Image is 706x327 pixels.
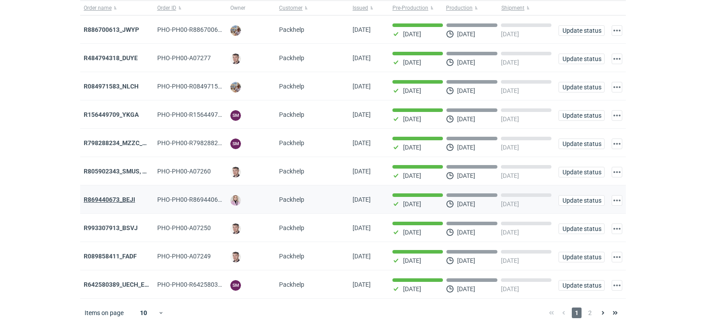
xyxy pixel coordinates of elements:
[389,1,444,15] button: Pre-Production
[80,1,154,15] button: Order name
[501,285,519,292] p: [DATE]
[559,223,605,234] button: Update status
[562,169,601,175] span: Update status
[84,196,135,203] a: R869440673_BEJI
[403,87,421,94] p: [DATE]
[84,168,158,175] strong: R805902343_SMUS, XBDT
[501,229,519,236] p: [DATE]
[403,257,421,264] p: [DATE]
[559,167,605,177] button: Update status
[353,139,371,146] span: 22/09/2025
[457,59,475,66] p: [DATE]
[612,25,622,36] button: Actions
[559,110,605,121] button: Update status
[501,144,519,151] p: [DATE]
[562,254,601,260] span: Update status
[353,4,368,12] span: Issued
[457,172,475,179] p: [DATE]
[230,280,241,291] figcaption: SM
[403,31,421,38] p: [DATE]
[457,31,475,38] p: [DATE]
[562,197,601,204] span: Update status
[279,139,304,146] span: Packhelp
[612,138,622,149] button: Actions
[84,83,139,90] a: R084971583_NLCH
[84,139,159,146] a: R798288234_MZZC_YZOD
[230,167,241,177] img: Maciej Sikora
[559,138,605,149] button: Update status
[559,280,605,291] button: Update status
[353,54,371,62] span: 24/09/2025
[612,54,622,64] button: Actions
[562,282,601,289] span: Update status
[562,226,601,232] span: Update status
[559,54,605,64] button: Update status
[562,27,601,34] span: Update status
[157,54,211,62] span: PHO-PH00-A07277
[353,111,371,118] span: 23/09/2025
[230,195,241,206] img: Klaudia Wiśniewska
[157,111,244,118] span: PHO-PH00-R156449709_YKGA
[501,87,519,94] p: [DATE]
[392,4,428,12] span: Pre-Production
[279,168,304,175] span: Packhelp
[501,4,524,12] span: Shipment
[446,4,473,12] span: Production
[157,253,211,260] span: PHO-PH00-A07249
[84,224,138,231] strong: R993307913_BSVJ
[403,144,421,151] p: [DATE]
[457,229,475,236] p: [DATE]
[157,224,211,231] span: PHO-PH00-A07250
[403,200,421,208] p: [DATE]
[84,54,138,62] a: R484794318_DUYE
[279,253,304,260] span: Packhelp
[501,200,519,208] p: [DATE]
[157,4,176,12] span: Order ID
[230,54,241,64] img: Maciej Sikora
[444,1,500,15] button: Production
[230,138,241,149] figcaption: SM
[353,196,371,203] span: 19/09/2025
[157,139,262,146] span: PHO-PH00-R798288234_MZZC_YZOD
[84,281,155,288] a: R642580389_UECH_ESJL
[612,195,622,206] button: Actions
[457,285,475,292] p: [DATE]
[279,281,304,288] span: Packhelp
[501,257,519,264] p: [DATE]
[612,280,622,291] button: Actions
[457,87,475,94] p: [DATE]
[572,308,582,318] span: 1
[501,115,519,123] p: [DATE]
[559,25,605,36] button: Update status
[157,196,241,203] span: PHO-PH00-R869440673_BEJI
[353,224,371,231] span: 18/09/2025
[279,111,304,118] span: Packhelp
[84,111,139,118] a: R156449709_YKGA
[612,223,622,234] button: Actions
[562,141,601,147] span: Update status
[403,115,421,123] p: [DATE]
[562,112,601,119] span: Update status
[279,224,304,231] span: Packhelp
[353,168,371,175] span: 22/09/2025
[403,59,421,66] p: [DATE]
[559,252,605,262] button: Update status
[230,252,241,262] img: Maciej Sikora
[84,26,139,33] strong: R886700613_JWYP
[157,26,244,33] span: PHO-PH00-R886700613_JWYP
[612,82,622,92] button: Actions
[157,281,260,288] span: PHO-PH00-R642580389_UECH_ESJL
[230,110,241,121] figcaption: SM
[559,82,605,92] button: Update status
[403,229,421,236] p: [DATE]
[157,168,211,175] span: PHO-PH00-A07260
[279,4,303,12] span: Customer
[230,82,241,92] img: Michał Palasek
[279,54,304,62] span: Packhelp
[279,196,304,203] span: Packhelp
